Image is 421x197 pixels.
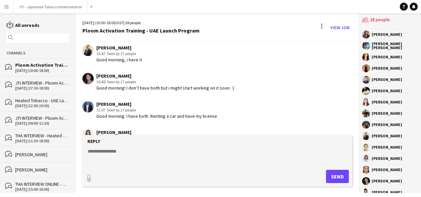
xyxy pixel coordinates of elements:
div: Good morning! I don’t have both but i might start working on it soon. :) [96,85,234,91]
div: JTI INTERVIEW - Ploom Activation - UAE Launch Program [15,80,69,86]
div: [PERSON_NAME] [372,89,402,93]
span: · Seen by 27 people [105,107,136,112]
div: [PERSON_NAME] [372,55,402,59]
div: [PERSON_NAME] [372,100,402,104]
div: Good morning. I have both. Renting a car and have my license [96,113,217,119]
span: · Seen by 27 people [105,79,136,84]
button: JTI - Japanese Tabacco International [14,0,87,13]
label: Reply [87,138,100,144]
div: [PERSON_NAME] [15,152,69,158]
div: [PERSON_NAME] [372,190,402,194]
div: 11:07 [96,107,217,113]
span: · Seen by 27 people [105,51,136,56]
div: [PERSON_NAME] [PERSON_NAME] [372,42,418,50]
span: GST [117,20,123,25]
div: [PERSON_NAME] [372,179,402,183]
div: [PERSON_NAME] [96,101,217,107]
div: 10:47 [96,51,142,57]
div: [PERSON_NAME] [96,45,142,51]
div: JTI INTERVIEW - Ploom Activation - UAE Launch Program [15,115,69,121]
div: [DATE] (10:00-18:00) | 28 people [82,20,200,26]
div: [PERSON_NAME] [372,33,402,36]
div: [DATE] (12:00-20:00) [15,103,69,108]
div: Ploom Activation Training - UAE Launch Program [15,62,69,68]
div: THA INTERVIEW - Heated Tobacco - UAE Launch Program [15,133,69,139]
div: [PERSON_NAME] [96,129,148,135]
div: [PERSON_NAME] [372,157,402,161]
div: [PERSON_NAME] [15,167,69,173]
div: [DATE] (15:00-16:00) [15,187,69,192]
div: Good morning, i have it [96,57,142,63]
div: 28 people [362,13,418,27]
div: [PERSON_NAME] [372,66,402,70]
div: [PERSON_NAME] [372,123,402,127]
div: [PERSON_NAME] [372,145,402,149]
div: [DATE] (17:30-18:00) [15,86,69,91]
div: [DATE] (11:30-18:00) [15,139,69,143]
div: [DATE] (09:00-11:30) [15,121,69,126]
div: Ploom Activation Training - UAE Launch Program [82,28,200,33]
div: THA INTERVIEW ONLINE - Heated Tobacco - UAE Launch Program [15,181,69,187]
div: [PERSON_NAME] [372,78,402,82]
div: [PERSON_NAME] [96,73,234,79]
a: All unreads [7,22,39,28]
a: View Job [328,22,352,33]
div: 10:48 [96,79,234,85]
div: [PERSON_NAME] [372,168,402,172]
div: [PERSON_NAME] [372,111,402,115]
div: [DATE] (10:00-18:00) [15,68,69,73]
button: Send [326,170,349,183]
div: [PERSON_NAME] [372,134,402,138]
div: Heated Tobacco - UAE Launch Program [15,98,69,103]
